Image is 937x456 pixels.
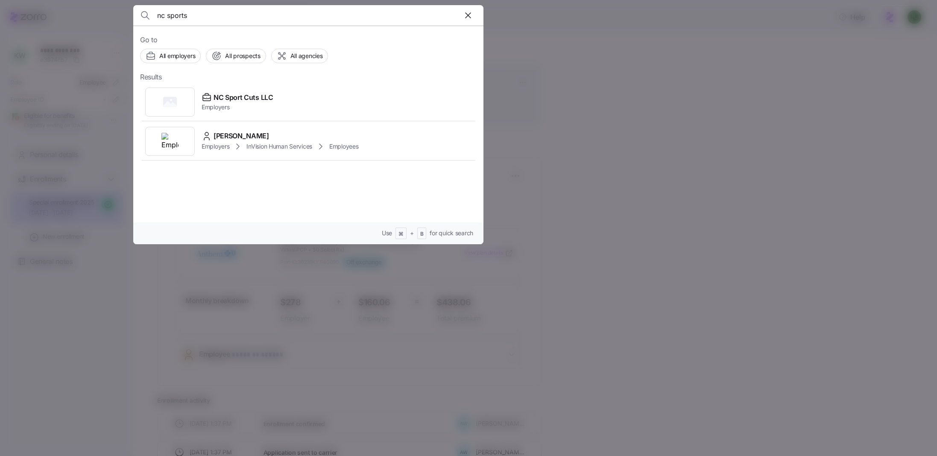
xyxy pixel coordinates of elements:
img: Employer logo [161,133,179,150]
button: All agencies [271,49,328,63]
span: Go to [140,35,477,45]
span: All prospects [225,52,260,60]
span: Results [140,72,162,82]
span: ⌘ [398,231,404,238]
span: Employers [202,142,229,151]
span: Employers [202,103,273,111]
span: + [410,229,414,237]
button: All employers [140,49,201,63]
span: Employees [329,142,358,151]
span: NC Sport Cuts LLC [214,92,273,103]
span: InVision Human Services [246,142,312,151]
span: All employers [159,52,195,60]
span: for quick search [430,229,473,237]
button: All prospects [206,49,266,63]
span: B [420,231,424,238]
span: Use [382,229,392,237]
span: All agencies [290,52,323,60]
span: [PERSON_NAME] [214,131,269,141]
